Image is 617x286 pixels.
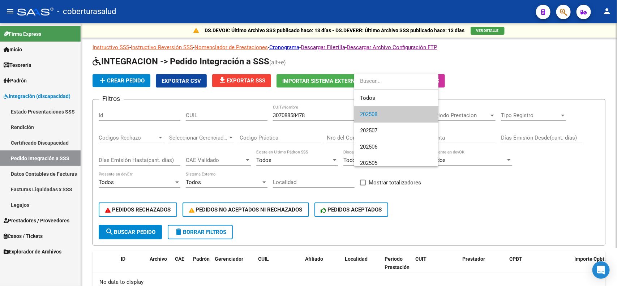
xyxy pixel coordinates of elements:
span: 202506 [360,144,377,150]
div: Open Intercom Messenger [592,261,610,279]
input: dropdown search [354,73,438,89]
span: 202508 [360,111,377,118]
span: 202505 [360,160,377,166]
span: Todos [360,90,433,106]
span: 202507 [360,127,377,134]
